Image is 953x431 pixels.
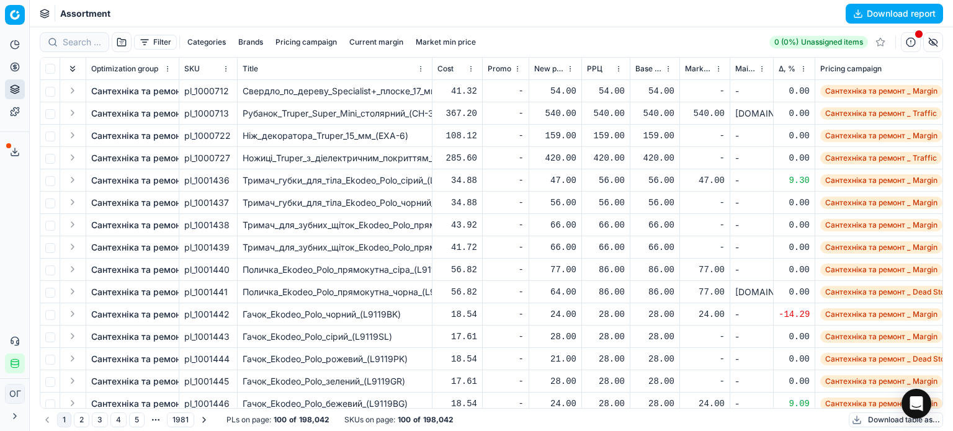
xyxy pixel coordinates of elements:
[5,384,25,404] button: ОГ
[820,64,882,74] span: Pricing campaign
[685,107,725,120] div: 540.00
[735,331,768,343] div: -
[65,150,80,165] button: Expand
[779,152,810,164] div: 0.00
[534,241,576,254] div: 66.00
[635,398,674,410] div: 28.00
[184,398,230,410] span: pl_1001446
[820,264,942,276] span: Сантехніка та ремонт _ Margin
[735,85,768,97] div: -
[65,351,80,366] button: Expand
[65,83,80,98] button: Expand
[60,7,110,20] nav: breadcrumb
[437,308,477,321] div: 18.54
[488,241,524,254] div: -
[735,286,768,298] div: [DOMAIN_NAME]
[488,308,524,321] div: -
[437,85,477,97] div: 41.32
[488,219,524,231] div: -
[685,219,725,231] div: -
[197,412,212,427] button: Go to next page
[184,174,230,187] span: pl_1001436
[184,197,229,209] span: pl_1001437
[91,197,185,209] a: Сантехніка та ремонт
[820,152,942,164] span: Сантехніка та ремонт _ Traffic
[779,130,810,142] div: 0.00
[488,174,524,187] div: -
[65,284,80,299] button: Expand
[534,398,576,410] div: 24.00
[587,264,625,276] div: 86.00
[820,174,942,187] span: Сантехніка та ремонт _ Margin
[820,331,942,343] span: Сантехніка та ремонт _ Margin
[437,353,477,365] div: 18.54
[182,35,231,50] button: Categories
[587,308,625,321] div: 28.00
[488,107,524,120] div: -
[488,152,524,164] div: -
[488,286,524,298] div: -
[779,331,810,343] div: 0.00
[534,197,576,209] div: 56.00
[243,219,427,231] div: Тримач_для_зубних_щіток_Ekodeo_Polo_прямий_сірий_(L9117SL)
[488,331,524,343] div: -
[685,308,725,321] div: 24.00
[437,264,477,276] div: 56.82
[587,241,625,254] div: 66.00
[820,197,942,209] span: Сантехніка та ремонт _ Margin
[413,415,421,425] strong: of
[820,398,942,410] span: Сантехніка та ремонт _ Margin
[779,241,810,254] div: 0.00
[184,286,228,298] span: pl_1001441
[184,64,200,74] span: SKU
[735,64,756,74] span: Main CD min price competitor name
[534,308,576,321] div: 24.00
[243,152,427,164] div: Ножиці_Truper_з_діелектричним_покриттям_150_мм_(TIEL-6)
[243,130,427,142] div: Ніж_декоратора_Truper_15_мм_(EXA-6)
[779,85,810,97] div: 0.00
[184,353,230,365] span: pl_1001444
[820,241,942,254] span: Сантехніка та ремонт _ Margin
[635,308,674,321] div: 28.00
[587,286,625,298] div: 86.00
[40,412,55,427] button: Go to previous page
[437,64,454,74] span: Cost
[65,61,80,76] button: Expand all
[488,64,511,74] span: Promo
[685,174,725,187] div: 47.00
[685,353,725,365] div: -
[243,331,427,343] div: Гачок_Ekodeo_Polo_сірий_(L9119SL)
[635,107,674,120] div: 540.00
[735,375,768,388] div: -
[91,375,185,388] a: Сантехніка та ремонт
[488,85,524,97] div: -
[129,412,145,427] button: 5
[779,375,810,388] div: 0.00
[60,7,110,20] span: Assortment
[243,375,427,388] div: Гачок_Ekodeo_Polo_зелений_(L9119GR)
[437,286,477,298] div: 56.82
[902,389,931,419] div: Open Intercom Messenger
[635,331,674,343] div: 28.00
[91,107,185,120] a: Сантехніка та ремонт
[167,412,194,427] button: 1981
[91,174,185,187] a: Сантехніка та ремонт
[243,64,258,74] span: Title
[91,286,185,298] a: Сантехніка та ремонт
[437,130,477,142] div: 108.12
[534,286,576,298] div: 64.00
[779,353,810,365] div: 0.00
[587,219,625,231] div: 66.00
[534,375,576,388] div: 28.00
[344,35,408,50] button: Current margin
[779,64,795,74] span: Δ, %
[635,241,674,254] div: 66.00
[40,411,212,429] nav: pagination
[437,219,477,231] div: 43.92
[534,174,576,187] div: 47.00
[779,197,810,209] div: 0.00
[820,107,942,120] span: Сантехніка та ремонт _ Traffic
[685,241,725,254] div: -
[184,375,229,388] span: pl_1001445
[488,375,524,388] div: -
